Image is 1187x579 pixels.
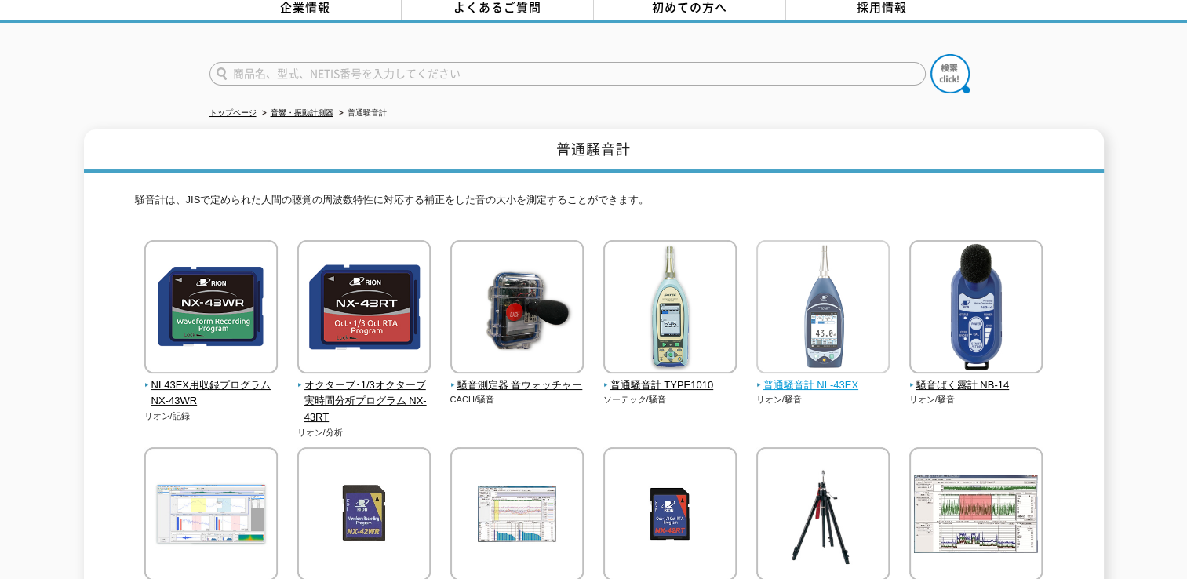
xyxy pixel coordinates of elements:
[297,240,431,377] img: オクターブ･1/3オクターブ実時間分析プログラム NX-43RT
[756,362,890,394] a: 普通騒音計 NL-43EX
[209,62,926,86] input: 商品名、型式、NETIS番号を入力してください
[297,362,431,426] a: オクターブ･1/3オクターブ実時間分析プログラム NX-43RT
[336,105,387,122] li: 普通騒音計
[450,377,584,394] span: 騒音測定器 音ウォッチャー
[450,393,584,406] p: CACH/騒音
[144,240,278,377] img: NL43EX用収録プログラム NX-43WR
[450,240,584,377] img: 騒音測定器 音ウォッチャー
[135,192,1053,217] p: 騒音計は、JISで定められた人間の聴覚の周波数特性に対応する補正をした音の大小を測定することができます。
[603,240,737,377] img: 普通騒音計 TYPE1010
[909,362,1043,394] a: 騒音ばく露計 NB-14
[297,426,431,439] p: リオン/分析
[603,377,737,394] span: 普通騒音計 TYPE1010
[909,377,1043,394] span: 騒音ばく露計 NB-14
[909,240,1043,377] img: 騒音ばく露計 NB-14
[756,240,890,377] img: 普通騒音計 NL-43EX
[756,377,890,394] span: 普通騒音計 NL-43EX
[271,108,333,117] a: 音響・振動計測器
[450,362,584,394] a: 騒音測定器 音ウォッチャー
[84,129,1104,173] h1: 普通騒音計
[297,377,431,426] span: オクターブ･1/3オクターブ実時間分析プログラム NX-43RT
[603,362,737,394] a: 普通騒音計 TYPE1010
[909,393,1043,406] p: リオン/騒音
[144,377,279,410] span: NL43EX用収録プログラム NX-43WR
[603,393,737,406] p: ソーテック/騒音
[209,108,257,117] a: トップページ
[144,362,279,410] a: NL43EX用収録プログラム NX-43WR
[144,410,279,423] p: リオン/記録
[756,393,890,406] p: リオン/騒音
[930,54,970,93] img: btn_search.png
